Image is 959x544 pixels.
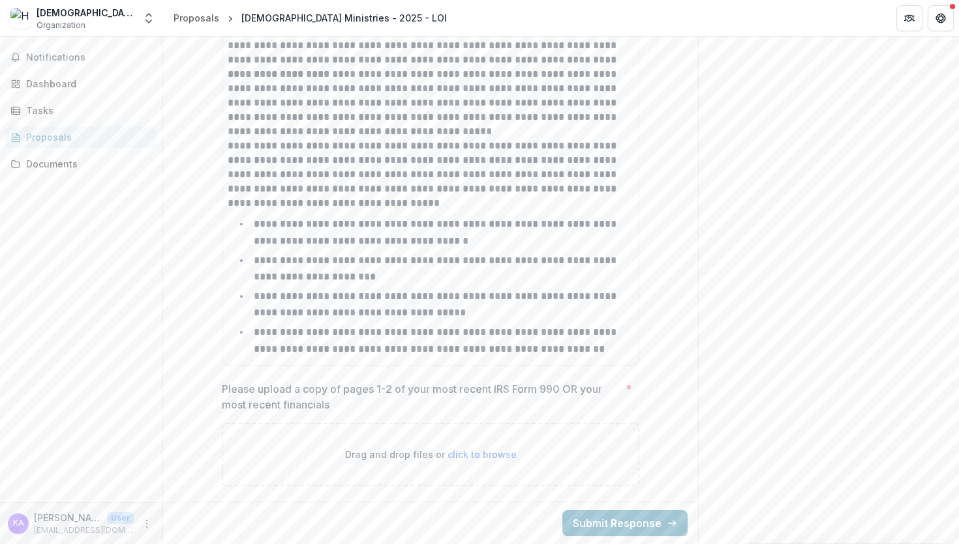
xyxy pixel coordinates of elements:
p: Please upload a copy of pages 1-2 of your most recent IRS Form 990 OR your most recent financials [222,381,620,412]
p: [PERSON_NAME] [34,511,102,524]
a: Documents [5,153,157,175]
p: [EMAIL_ADDRESS][DOMAIN_NAME] [34,524,134,536]
button: Notifications [5,47,157,68]
span: Notifications [26,52,152,63]
button: Get Help [928,5,954,31]
a: Proposals [5,126,157,148]
div: [DEMOGRAPHIC_DATA] Ministries [37,6,134,20]
div: Proposals [174,11,219,25]
a: Dashboard [5,73,157,94]
div: Proposals [26,130,147,144]
div: Tasks [26,104,147,117]
div: Kayra Akpinar [13,519,24,528]
span: click to browse [448,449,517,460]
button: More [139,516,155,532]
button: Submit Response [562,510,688,536]
div: [DEMOGRAPHIC_DATA] Ministries - 2025 - LOI [241,11,447,25]
a: Proposals [168,8,224,27]
button: Partners [896,5,922,31]
a: Tasks [5,100,157,121]
button: Open entity switcher [140,5,158,31]
div: Dashboard [26,77,147,91]
div: Documents [26,157,147,171]
span: Organization [37,20,85,31]
nav: breadcrumb [168,8,452,27]
p: User [107,512,134,524]
p: Drag and drop files or [345,448,517,461]
img: Hasat Church Ministries [10,8,31,29]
